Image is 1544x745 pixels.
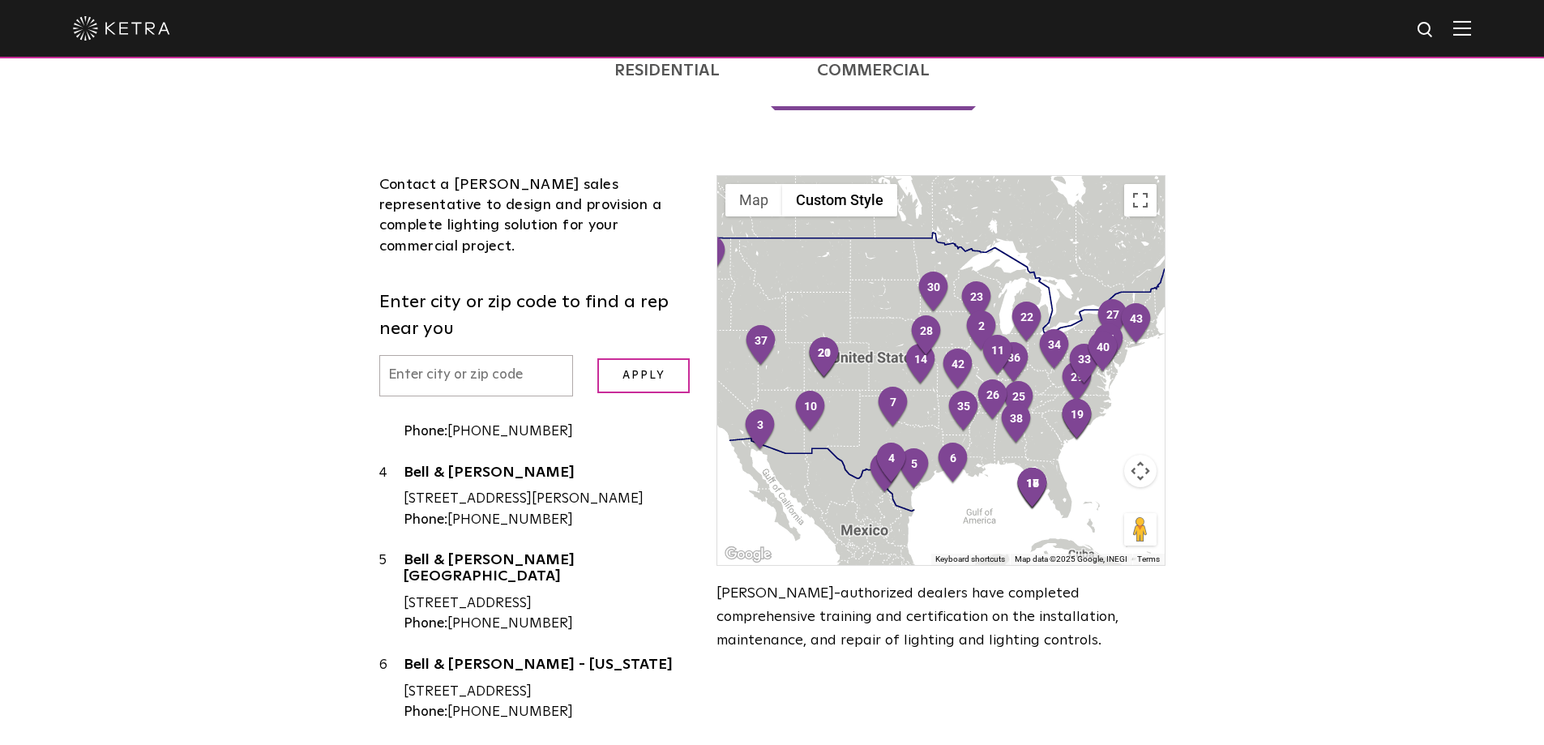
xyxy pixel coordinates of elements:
div: 33 [1067,343,1101,387]
button: Custom Style [782,184,897,216]
button: Show street map [725,184,782,216]
div: 5 [897,447,931,491]
div: [STREET_ADDRESS][PERSON_NAME] [404,489,693,510]
button: Map camera controls [1124,455,1157,487]
div: 28 [909,315,943,358]
div: 6 [379,655,404,723]
strong: Phone: [404,617,447,631]
input: Apply [597,358,690,393]
div: 18 [1016,467,1050,511]
div: 6 [936,442,970,486]
img: Hamburger%20Nav.svg [1453,20,1471,36]
strong: Phone: [404,705,447,719]
div: 36 [997,341,1031,385]
img: search icon [1416,20,1436,41]
div: 4 [379,463,404,531]
div: 8 [868,452,902,495]
div: [PHONE_NUMBER] [404,614,693,635]
div: 42 [941,348,975,392]
a: Commercial [771,31,976,110]
div: 10 [793,390,828,434]
div: 41 [1092,323,1126,366]
div: 43 [1119,302,1153,346]
a: Residential [568,31,766,110]
strong: Phone: [404,513,447,527]
img: ketra-logo-2019-white [73,16,170,41]
div: 30 [917,271,951,315]
a: Bell & [PERSON_NAME] - [US_STATE] [404,657,693,678]
div: 25 [1002,380,1036,424]
div: 34 [1037,328,1071,372]
span: Map data ©2025 Google, INEGI [1015,554,1127,563]
a: Bell & [PERSON_NAME] [404,465,693,486]
div: 38 [999,402,1033,446]
div: 19 [1060,398,1094,442]
div: 14 [904,343,938,387]
div: [PHONE_NUMBER] [404,702,693,723]
div: 26 [976,379,1010,422]
div: 4 [875,442,909,486]
div: 3 [743,409,777,452]
div: 23 [960,280,994,324]
div: [STREET_ADDRESS] [404,682,693,703]
div: 37 [744,324,778,368]
div: [PHONE_NUMBER] [404,510,693,531]
label: Enter city or zip code to find a rep near you [379,289,693,343]
div: 29 [1060,361,1094,405]
div: 22 [1010,301,1044,345]
input: Enter city or zip code [379,355,574,396]
div: 2 [964,310,999,353]
div: 35 [947,390,981,434]
a: Open this area in Google Maps (opens a new window) [721,544,775,565]
button: Toggle fullscreen view [1124,184,1157,216]
button: Drag Pegman onto the map to open Street View [1124,513,1157,546]
div: 27 [1096,298,1130,342]
div: [PHONE_NUMBER] [404,422,693,443]
img: Google [721,544,775,565]
a: Bell & [PERSON_NAME][GEOGRAPHIC_DATA] [404,553,693,589]
div: 21 [807,336,841,380]
div: 11 [981,334,1015,378]
div: [STREET_ADDRESS] [404,593,693,614]
div: Contact a [PERSON_NAME] sales representative to design and provision a complete lighting solution... [379,175,693,257]
div: 7 [876,386,910,430]
div: 5 [379,550,404,635]
button: Keyboard shortcuts [935,554,1005,565]
div: 9 [694,234,728,278]
a: Terms (opens in new tab) [1137,554,1160,563]
div: 40 [1086,331,1120,375]
strong: Phone: [404,425,447,439]
p: [PERSON_NAME]-authorized dealers have completed comprehensive training and certification on the i... [716,582,1165,652]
